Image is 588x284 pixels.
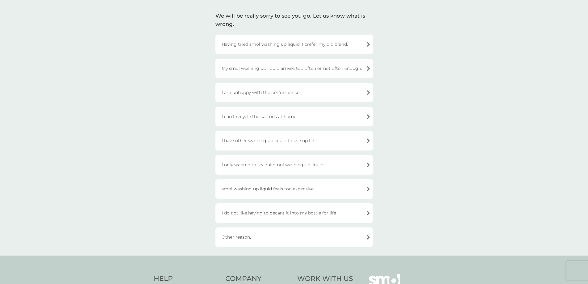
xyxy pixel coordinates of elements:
[215,107,373,126] div: I can’t recycle the cartons at home
[297,274,353,284] h4: Work With Us
[215,227,373,247] div: Other reason.
[154,274,219,284] h4: Help
[215,203,373,223] div: I do not like having to decant it into my bottle for life
[215,35,373,54] div: Having tried smol washing up liquid, I prefer my old brand.
[225,274,291,284] h4: Company
[215,179,373,199] div: smol washing up liquid feels too expensive
[215,12,373,28] div: We will be really sorry to see you go. Let us know what is wrong.
[215,83,373,102] div: I am unhappy with the performance.
[215,59,373,78] div: My smol washing up liquid arrives too often or not often enough.
[215,155,373,175] div: I only wanted to try out smol washing up liquid.
[215,131,373,150] div: I have other washing up liquid to use up first.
